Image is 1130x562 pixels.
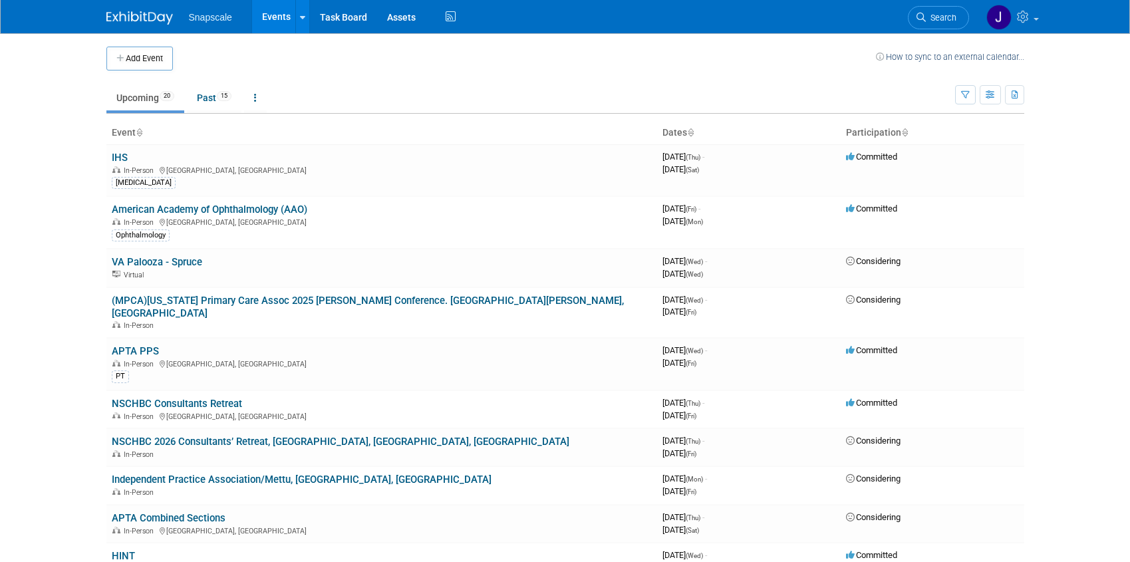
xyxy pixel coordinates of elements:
[217,91,231,101] span: 15
[112,177,176,189] div: [MEDICAL_DATA]
[124,271,148,279] span: Virtual
[112,295,624,319] a: (MPCA)[US_STATE] Primary Care Assoc 2025 [PERSON_NAME] Conference. [GEOGRAPHIC_DATA][PERSON_NAME]...
[112,256,202,268] a: VA Palooza - Spruce
[686,360,696,367] span: (Fri)
[662,295,707,305] span: [DATE]
[106,11,173,25] img: ExhibitDay
[662,436,704,446] span: [DATE]
[846,550,897,560] span: Committed
[846,256,901,266] span: Considering
[106,85,184,110] a: Upcoming20
[112,152,128,164] a: IHS
[705,295,707,305] span: -
[702,398,704,408] span: -
[876,52,1024,62] a: How to sync to an external calendar...
[698,204,700,213] span: -
[124,321,158,330] span: In-Person
[702,512,704,522] span: -
[686,297,703,304] span: (Wed)
[705,474,707,484] span: -
[662,398,704,408] span: [DATE]
[662,345,707,355] span: [DATE]
[662,152,704,162] span: [DATE]
[686,154,700,161] span: (Thu)
[705,550,707,560] span: -
[112,550,135,562] a: HINT
[846,295,901,305] span: Considering
[112,474,492,486] a: Independent Practice Association/Mettu, [GEOGRAPHIC_DATA], [GEOGRAPHIC_DATA]
[662,448,696,458] span: [DATE]
[112,512,225,524] a: APTA Combined Sections
[846,152,897,162] span: Committed
[662,474,707,484] span: [DATE]
[124,527,158,535] span: In-Person
[686,400,700,407] span: (Thu)
[112,218,120,225] img: In-Person Event
[662,204,700,213] span: [DATE]
[686,258,703,265] span: (Wed)
[112,410,652,421] div: [GEOGRAPHIC_DATA], [GEOGRAPHIC_DATA]
[846,512,901,522] span: Considering
[112,321,120,328] img: In-Person Event
[901,127,908,138] a: Sort by Participation Type
[686,476,703,483] span: (Mon)
[705,345,707,355] span: -
[112,229,170,241] div: Ophthalmology
[662,256,707,266] span: [DATE]
[124,488,158,497] span: In-Person
[112,204,307,215] a: American Academy of Ophthalmology (AAO)
[112,412,120,419] img: In-Person Event
[686,347,703,354] span: (Wed)
[662,486,696,496] span: [DATE]
[926,13,956,23] span: Search
[686,309,696,316] span: (Fri)
[160,91,174,101] span: 20
[662,525,699,535] span: [DATE]
[846,474,901,484] span: Considering
[705,256,707,266] span: -
[687,127,694,138] a: Sort by Start Date
[662,410,696,420] span: [DATE]
[112,525,652,535] div: [GEOGRAPHIC_DATA], [GEOGRAPHIC_DATA]
[846,345,897,355] span: Committed
[124,218,158,227] span: In-Person
[662,307,696,317] span: [DATE]
[112,398,242,410] a: NSCHBC Consultants Retreat
[686,450,696,458] span: (Fri)
[112,345,159,357] a: APTA PPS
[106,47,173,70] button: Add Event
[124,360,158,368] span: In-Person
[112,360,120,366] img: In-Person Event
[662,269,703,279] span: [DATE]
[846,204,897,213] span: Committed
[686,552,703,559] span: (Wed)
[686,438,700,445] span: (Thu)
[686,514,700,521] span: (Thu)
[662,164,699,174] span: [DATE]
[686,206,696,213] span: (Fri)
[112,271,120,277] img: Virtual Event
[112,370,129,382] div: PT
[112,488,120,495] img: In-Person Event
[124,412,158,421] span: In-Person
[662,550,707,560] span: [DATE]
[112,164,652,175] div: [GEOGRAPHIC_DATA], [GEOGRAPHIC_DATA]
[686,527,699,534] span: (Sat)
[124,450,158,459] span: In-Person
[986,5,1012,30] img: Jennifer Benedict
[112,358,652,368] div: [GEOGRAPHIC_DATA], [GEOGRAPHIC_DATA]
[112,436,569,448] a: NSCHBC 2026 Consultants’ Retreat, [GEOGRAPHIC_DATA], [GEOGRAPHIC_DATA], [GEOGRAPHIC_DATA]
[702,152,704,162] span: -
[846,398,897,408] span: Committed
[106,122,657,144] th: Event
[686,166,699,174] span: (Sat)
[662,512,704,522] span: [DATE]
[686,271,703,278] span: (Wed)
[112,527,120,533] img: In-Person Event
[657,122,841,144] th: Dates
[112,216,652,227] div: [GEOGRAPHIC_DATA], [GEOGRAPHIC_DATA]
[112,450,120,457] img: In-Person Event
[189,12,232,23] span: Snapscale
[187,85,241,110] a: Past15
[662,358,696,368] span: [DATE]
